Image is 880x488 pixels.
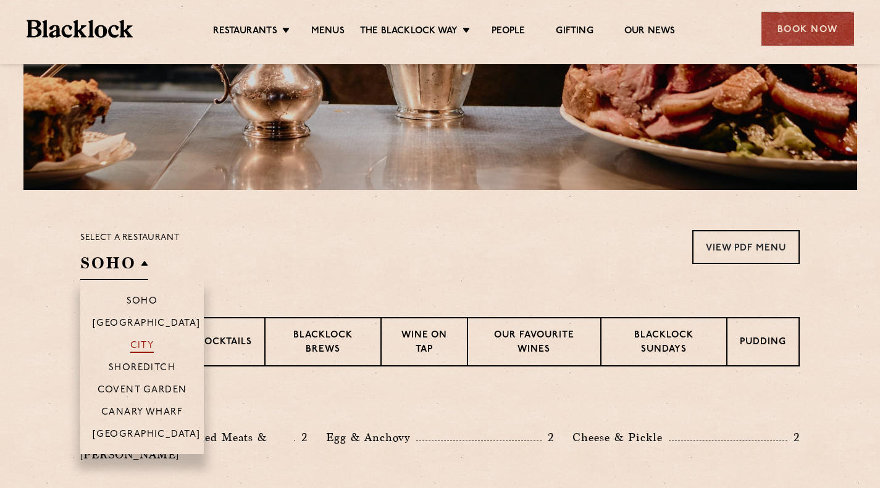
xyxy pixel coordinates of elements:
p: Our favourite wines [480,329,587,358]
p: Shoreditch [109,363,176,375]
p: [GEOGRAPHIC_DATA] [93,318,201,331]
h3: Pre Chop Bites [80,397,800,413]
p: Cocktails [197,336,252,351]
a: People [492,25,525,39]
p: Select a restaurant [80,230,180,246]
p: Blacklock Sundays [614,329,714,358]
h2: SOHO [80,252,148,280]
a: Our News [624,25,676,39]
p: Blacklock Brews [278,329,368,358]
img: BL_Textured_Logo-footer-cropped.svg [27,20,133,38]
p: Pudding [740,336,786,351]
p: 2 [542,429,554,445]
p: Egg & Anchovy [326,429,416,446]
p: [GEOGRAPHIC_DATA] [93,429,201,442]
p: City [130,341,154,353]
p: 2 [295,429,308,445]
p: Soho [127,296,158,308]
a: View PDF Menu [692,230,800,264]
p: Canary Wharf [101,407,183,420]
p: Wine on Tap [394,329,455,358]
a: The Blacklock Way [360,25,458,39]
div: Book Now [761,12,854,46]
p: Cheese & Pickle [572,429,669,446]
p: Covent Garden [98,385,187,397]
a: Restaurants [213,25,277,39]
p: 2 [787,429,800,445]
a: Gifting [556,25,593,39]
a: Menus [311,25,345,39]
